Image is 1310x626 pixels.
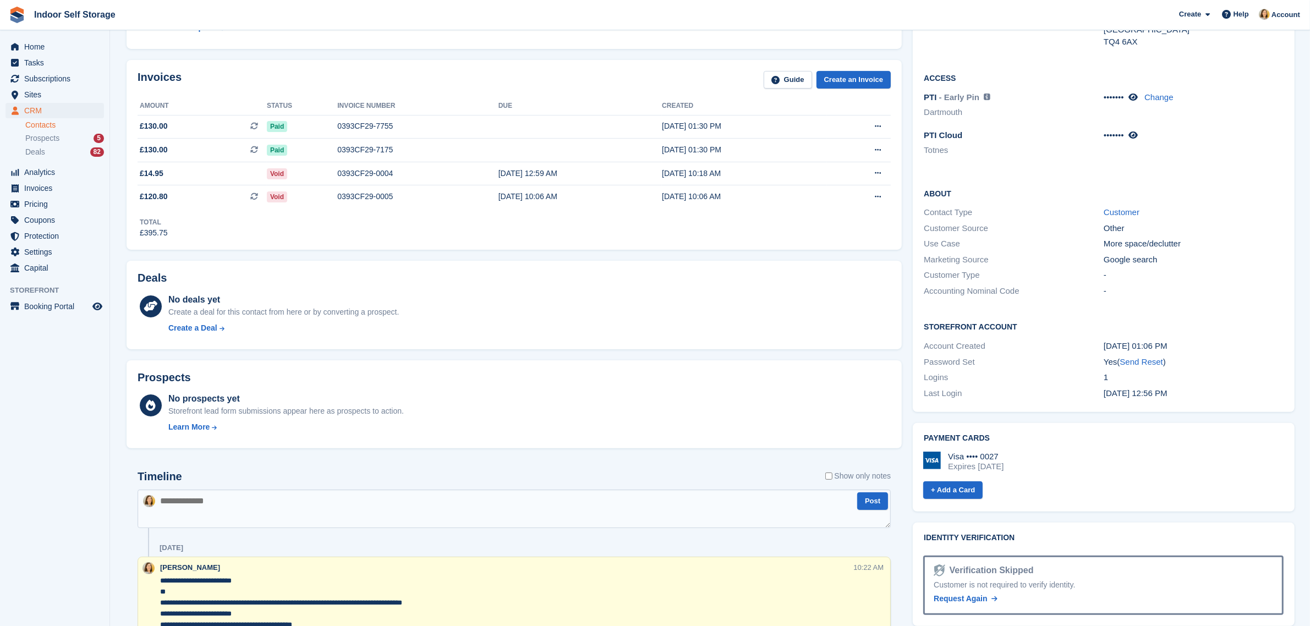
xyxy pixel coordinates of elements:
h2: About [924,188,1284,199]
span: CRM [24,103,90,118]
th: Due [498,97,662,115]
div: Account Created [924,340,1104,353]
img: Emma Higgins [143,495,155,507]
div: Password Set [924,356,1104,369]
div: Logins [924,371,1104,384]
span: Void [267,168,287,179]
span: Void [267,191,287,202]
div: [DATE] 12:59 AM [498,168,662,179]
a: menu [6,87,104,102]
div: 5 [94,134,104,143]
span: Capital [24,260,90,276]
span: Prospects [25,133,59,144]
span: Request Again [934,594,988,603]
div: Yes [1104,356,1284,369]
span: Sites [24,87,90,102]
span: Invoices [24,180,90,196]
div: [DATE] 10:06 AM [662,191,827,202]
div: 82 [90,147,104,157]
span: Subscriptions [24,71,90,86]
span: Paid [267,145,287,156]
a: Create an Invoice [816,71,891,89]
img: Identity Verification Ready [934,564,945,576]
div: [DATE] 01:30 PM [662,120,827,132]
a: menu [6,180,104,196]
a: Indoor Self Storage [30,6,120,24]
span: Storefront [10,285,109,296]
h2: Invoices [138,71,182,89]
span: PTI Cloud [924,130,962,140]
a: Request Again [934,593,997,605]
div: Storefront lead form submissions appear here as prospects to action. [168,405,404,417]
div: Create a deal for this contact from here or by converting a prospect. [168,306,399,318]
li: Dartmouth [924,106,1104,119]
div: Last Login [924,387,1104,400]
span: £14.95 [140,168,163,179]
a: menu [6,299,104,314]
span: £120.80 [140,191,168,202]
div: No deals yet [168,293,399,306]
span: Account [1271,9,1300,20]
span: Paid [267,121,287,132]
span: ••••••• [1104,92,1124,102]
div: Customer Type [924,269,1104,282]
div: More space/declutter [1104,238,1284,250]
input: Show only notes [825,470,832,482]
a: menu [6,260,104,276]
span: Pricing [24,196,90,212]
a: Preview store [91,300,104,313]
div: Total [140,217,168,227]
span: ( ) [1117,357,1166,366]
img: Emma Higgins [1259,9,1270,20]
div: [DATE] 01:06 PM [1104,340,1284,353]
a: menu [6,71,104,86]
a: Customer [1104,207,1139,217]
a: Create a Deal [168,322,399,334]
div: 0393CF29-7175 [337,144,498,156]
span: £130.00 [140,120,168,132]
a: menu [6,244,104,260]
h2: Payment cards [924,434,1284,443]
div: 0393CF29-0004 [337,168,498,179]
span: PTI [924,92,936,102]
div: 1 [1104,371,1284,384]
a: Learn More [168,421,404,433]
div: Customer Source [924,222,1104,235]
h2: Identity verification [924,534,1284,542]
img: stora-icon-8386f47178a22dfd0bd8f6a31ec36ba5ce8667c1dd55bd0f319d3a0aa187defe.svg [9,7,25,23]
div: No prospects yet [168,392,404,405]
span: Settings [24,244,90,260]
h2: Timeline [138,470,182,483]
a: Contacts [25,120,104,130]
h2: Storefront Account [924,321,1284,332]
div: Use Case [924,238,1104,250]
div: 10:22 AM [853,562,884,573]
a: Prospects 5 [25,133,104,144]
time: 2025-07-21 11:56:59 UTC [1104,388,1168,398]
h2: Access [924,72,1284,83]
a: + Add a Card [923,481,983,499]
span: ••••••• [1104,130,1124,140]
div: Marketing Source [924,254,1104,266]
span: Coupons [24,212,90,228]
img: icon-info-grey-7440780725fd019a000dd9b08b2336e03edf1995a4989e88bcd33f0948082b44.svg [984,94,990,100]
a: menu [6,39,104,54]
div: [GEOGRAPHIC_DATA] [1104,24,1284,36]
button: Post [857,492,888,510]
div: Google search [1104,254,1284,266]
span: Protection [24,228,90,244]
span: Tasks [24,55,90,70]
div: 0393CF29-7755 [337,120,498,132]
th: Invoice number [337,97,498,115]
a: menu [6,228,104,244]
div: [DATE] [160,543,183,552]
th: Status [267,97,337,115]
div: TQ4 6AX [1104,36,1284,48]
a: menu [6,196,104,212]
span: Booking Portal [24,299,90,314]
div: Verification Skipped [945,564,1034,577]
th: Created [662,97,827,115]
div: Contact Type [924,206,1104,219]
a: menu [6,55,104,70]
div: [DATE] 01:30 PM [662,144,827,156]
